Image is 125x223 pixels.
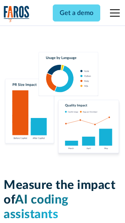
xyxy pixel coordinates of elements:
img: Charts tracking GitHub Copilot's usage and impact on velocity and quality [4,52,121,159]
div: menu [105,3,121,23]
span: AI coding assistants [4,194,69,221]
img: Logo of the analytics and reporting company Faros. [4,6,30,22]
a: Get a demo [53,4,100,21]
h1: Measure the impact of [4,178,121,222]
a: home [4,6,30,22]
